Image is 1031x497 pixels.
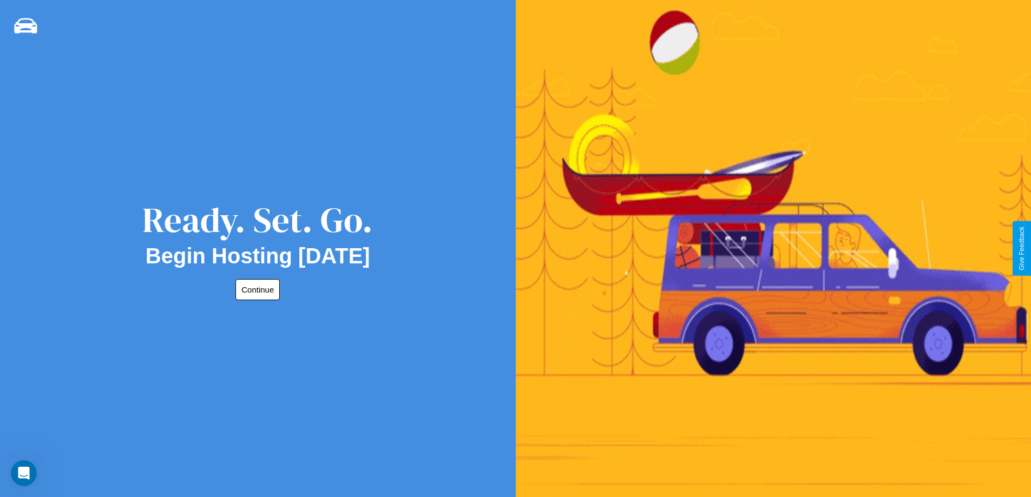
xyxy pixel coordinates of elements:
iframe: Intercom live chat [11,460,37,486]
div: Ready. Set. Go. [142,196,373,244]
button: Continue [235,279,280,300]
h2: Begin Hosting [DATE] [146,244,370,268]
div: Give Feedback [1018,227,1026,270]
